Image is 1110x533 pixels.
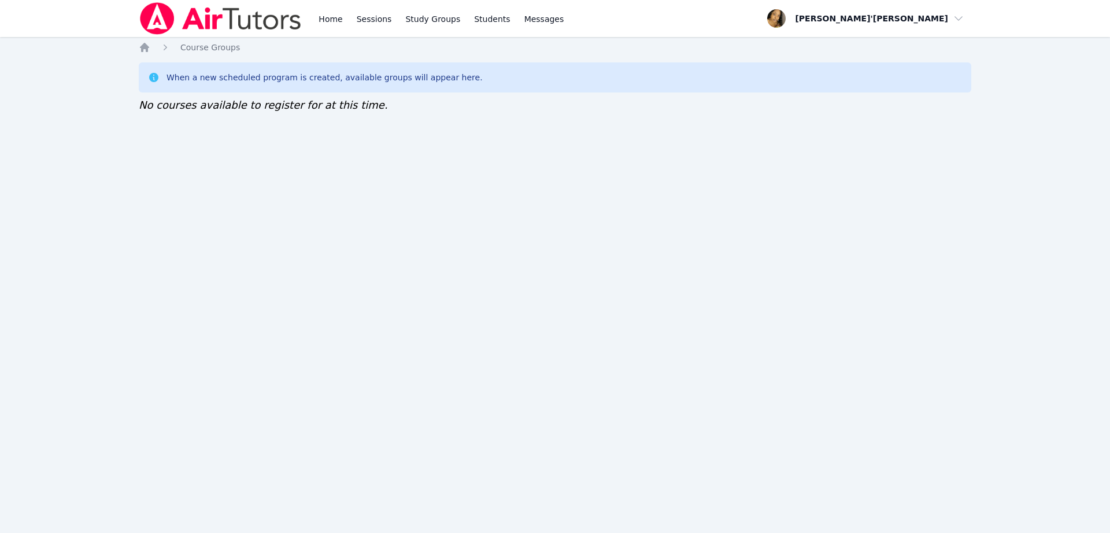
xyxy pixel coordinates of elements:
[166,72,483,83] div: When a new scheduled program is created, available groups will appear here.
[180,43,240,52] span: Course Groups
[180,42,240,53] a: Course Groups
[139,99,388,111] span: No courses available to register for at this time.
[524,13,564,25] span: Messages
[139,2,302,35] img: Air Tutors
[139,42,971,53] nav: Breadcrumb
